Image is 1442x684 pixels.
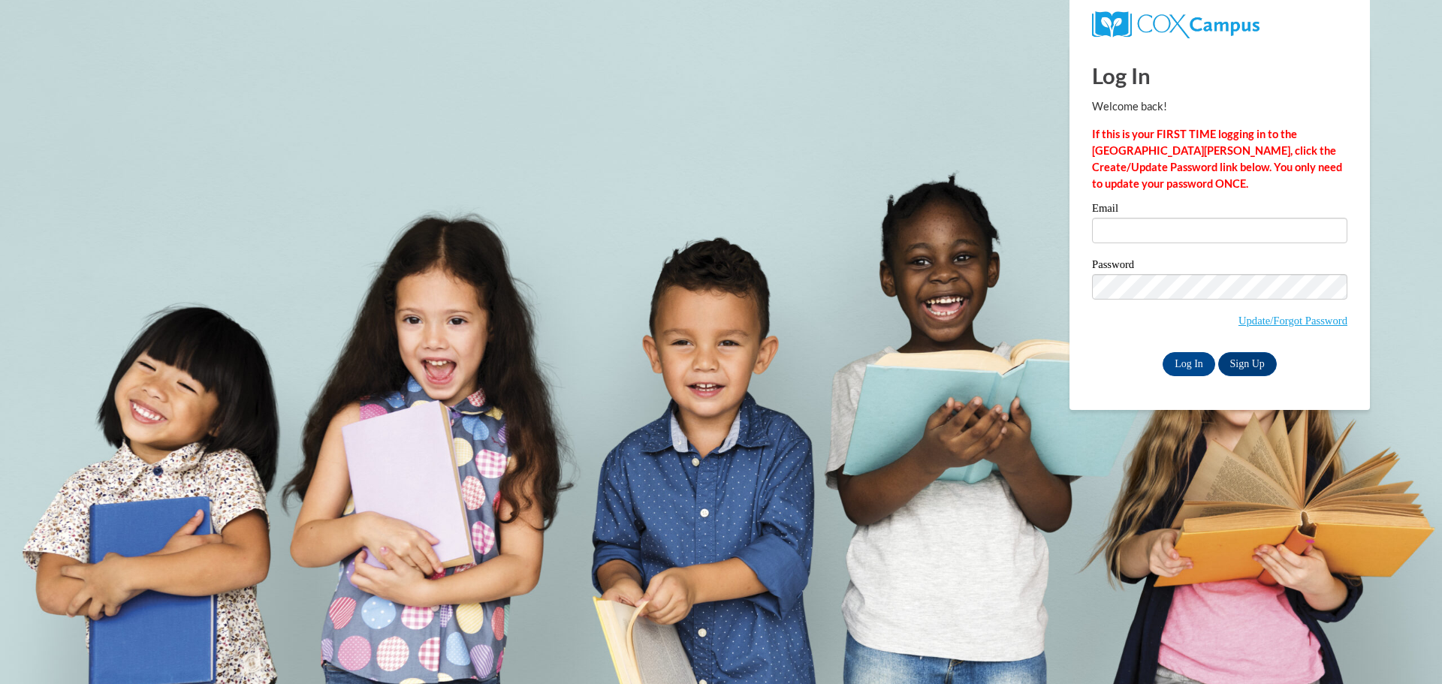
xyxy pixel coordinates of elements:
label: Password [1092,259,1347,274]
a: Update/Forgot Password [1238,315,1347,327]
h1: Log In [1092,60,1347,91]
img: COX Campus [1092,11,1259,38]
label: Email [1092,203,1347,218]
a: Sign Up [1218,352,1277,376]
strong: If this is your FIRST TIME logging in to the [GEOGRAPHIC_DATA][PERSON_NAME], click the Create/Upd... [1092,128,1342,190]
p: Welcome back! [1092,98,1347,115]
a: COX Campus [1092,17,1259,30]
input: Log In [1163,352,1215,376]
